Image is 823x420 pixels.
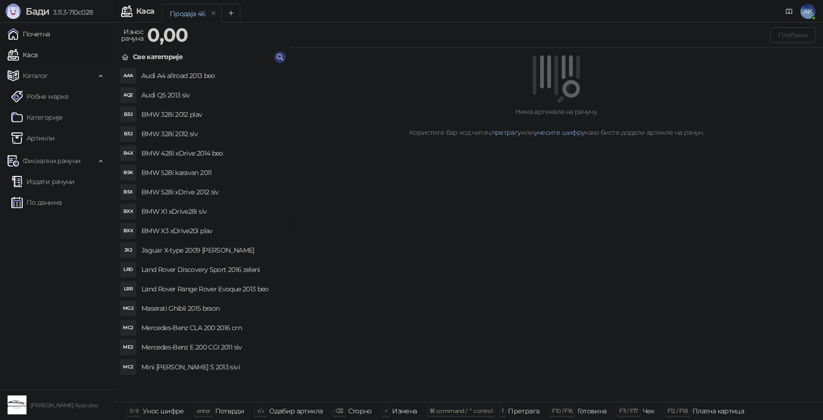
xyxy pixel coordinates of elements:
a: претрагу [491,128,521,137]
a: Каса [8,45,37,64]
div: Каса [136,8,154,15]
div: BXX [121,223,136,238]
span: F10 / F16 [552,407,572,414]
h4: Jaguar X-type 2009 [PERSON_NAME] [141,243,281,258]
span: ⌘ command / ⌃ control [429,407,492,414]
div: MC2 [121,320,136,335]
div: AAA [121,68,136,83]
div: Готовина [577,405,606,417]
h4: Land Rover Range Rover Evoque 2013 beo [141,281,281,297]
a: унесите шифру [534,128,585,137]
h4: Audi Q5 2013 siv [141,87,281,103]
h4: Land Rover Discovery Sport 2016 zeleni [141,262,281,277]
h4: Mercedes-Benz CLA 200 2016 crn [141,320,281,335]
a: Категорије [11,108,63,127]
h4: BMW 428i xDrive 2014 beo [141,146,281,161]
div: Претрага [508,405,539,417]
h4: BMW 528i karavan 2011 [141,165,281,180]
div: Потврди [215,405,245,417]
div: AQ2 [121,87,136,103]
a: Робне марке [11,87,69,106]
div: B32 [121,107,136,122]
div: BXX [121,204,136,219]
a: ArtikliАртикли [11,129,55,148]
h4: Audi A4 allroad 2013 beo [141,68,281,83]
img: Logo [6,4,21,19]
span: enter [197,407,210,414]
div: Све категорије [133,52,183,62]
div: JX2 [121,243,136,258]
span: F12 / F18 [667,407,688,414]
div: Одабир артикла [269,405,323,417]
img: Artikli [11,132,23,144]
span: AK [800,4,815,19]
div: B32 [121,126,136,141]
div: B5X [121,184,136,200]
button: Add tab [221,4,240,23]
div: MC2 [121,359,136,375]
span: F11 / F17 [619,407,638,414]
span: ↑/↓ [257,407,264,414]
div: Унос шифре [143,405,184,417]
div: Нема артикала на рачуну. Користите бар код читач, или како бисте додали артикле на рачун. [301,106,812,138]
div: B5K [121,165,136,180]
div: Сторно [348,405,372,417]
span: + [385,407,387,414]
a: Издати рачуни [11,172,75,191]
h4: Maserati Ghibli 2015 braon [141,301,281,316]
h4: Mercedes-Benz E 200 CGI 2011 siv [141,340,281,355]
h4: BMW X1 xDrive28i siv [141,204,281,219]
div: ME2 [121,340,136,355]
span: 0-9 [130,407,138,414]
h4: BMW 528i xDrive 2012 siv [141,184,281,200]
span: f [502,407,503,414]
span: 3.11.3-710c028 [49,8,93,17]
img: 64x64-companyLogo-656abe8e-fc8b-482c-b8ca-49f9280bafb6.png [8,395,26,414]
div: LRD [121,262,136,277]
small: [PERSON_NAME] Auto doo [30,402,97,409]
button: remove [208,9,220,17]
a: Почетна [8,25,50,44]
div: Продаја 46 [170,9,206,19]
span: Фискални рачуни [23,151,80,170]
strong: 0,00 [147,23,188,46]
button: Плаћање [770,27,815,43]
div: Платна картица [692,405,744,417]
h4: BMW 328i 2012 siv [141,126,281,141]
span: ⌫ [335,407,343,414]
a: По данима [11,193,61,212]
span: Каталог [23,66,48,85]
h4: Mini [PERSON_NAME] S 2013 sivi [141,359,281,375]
div: B4X [121,146,136,161]
div: MG2 [121,301,136,316]
div: Износ рачуна [119,26,145,44]
div: Измена [392,405,417,417]
span: Бади [26,6,49,17]
h4: BMW X3 xDrive20i plav [141,223,281,238]
a: Документација [781,4,797,19]
div: grid [114,66,289,402]
h4: BMW 328i 2012 plav [141,107,281,122]
div: LRR [121,281,136,297]
div: Чек [643,405,655,417]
